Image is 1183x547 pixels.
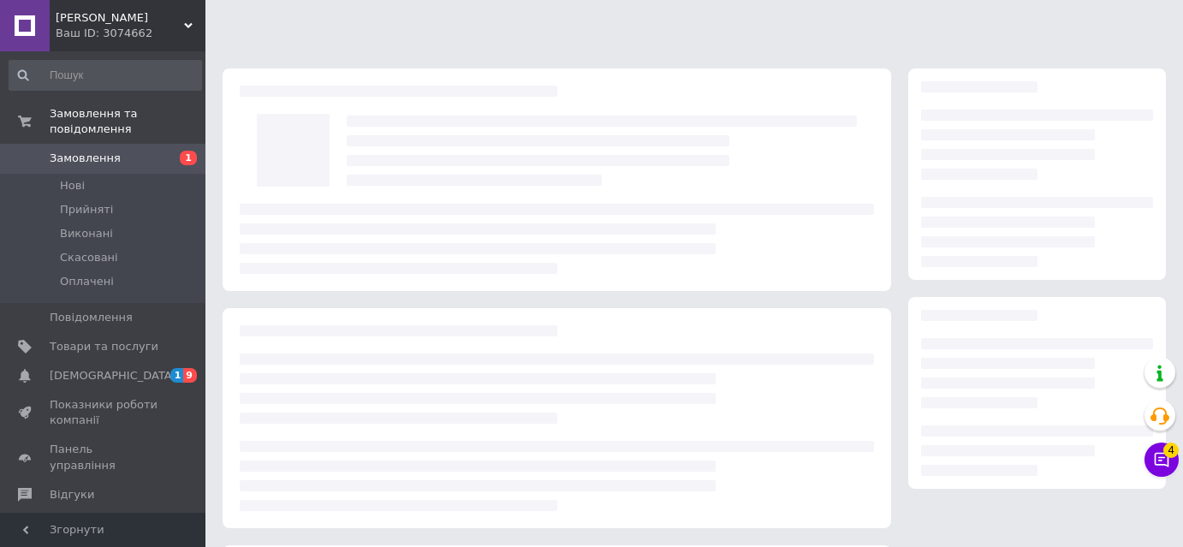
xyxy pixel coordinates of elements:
span: Замовлення та повідомлення [50,106,205,137]
input: Пошук [9,60,202,91]
span: Чарівна Майстерня [56,10,184,26]
span: Показники роботи компанії [50,397,158,428]
div: Ваш ID: 3074662 [56,26,205,41]
span: 1 [180,151,197,165]
span: Замовлення [50,151,121,166]
span: Товари та послуги [50,339,158,354]
span: 9 [183,368,197,383]
span: Скасовані [60,250,118,265]
span: Відгуки [50,487,94,502]
button: Чат з покупцем4 [1144,443,1179,477]
span: Панель управління [50,442,158,473]
span: Прийняті [60,202,113,217]
span: [DEMOGRAPHIC_DATA] [50,368,176,383]
span: Нові [60,178,85,193]
span: 4 [1163,443,1179,458]
span: Виконані [60,226,113,241]
span: 1 [170,368,184,383]
span: Повідомлення [50,310,133,325]
span: Оплачені [60,274,114,289]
